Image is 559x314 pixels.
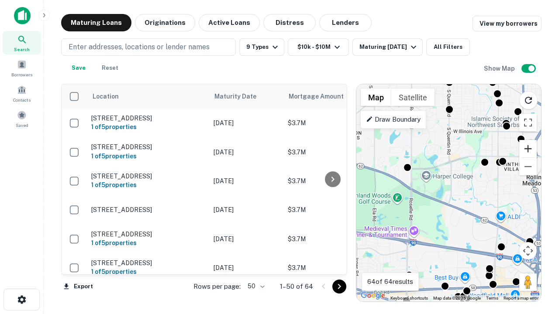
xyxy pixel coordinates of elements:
button: $10k - $10M [288,38,349,56]
button: Distress [263,14,316,31]
iframe: Chat Widget [515,244,559,286]
p: [DATE] [214,263,279,273]
span: Saved [16,122,28,129]
h6: 1 of 5 properties [91,122,205,132]
p: 64 of 64 results [367,276,413,287]
p: $3.7M [288,118,375,128]
img: capitalize-icon.png [14,7,31,24]
h6: 1 of 5 properties [91,180,205,190]
p: [STREET_ADDRESS] [91,114,205,122]
p: [STREET_ADDRESS] [91,143,205,151]
button: Map camera controls [519,242,537,259]
a: Terms (opens in new tab) [486,296,498,300]
span: Mortgage Amount [289,91,355,102]
th: Mortgage Amount [283,84,380,109]
p: $3.7M [288,147,375,157]
p: Draw Boundary [366,114,421,125]
button: Toggle fullscreen view [519,114,537,131]
p: [STREET_ADDRESS] [91,230,205,238]
p: $3.7M [288,234,375,244]
button: Maturing Loans [61,14,131,31]
div: Maturing [DATE] [359,42,419,52]
button: Maturing [DATE] [352,38,423,56]
span: Search [14,46,30,53]
a: Open this area in Google Maps (opens a new window) [359,290,387,301]
button: Lenders [319,14,372,31]
p: [DATE] [214,205,279,215]
button: Keyboard shortcuts [390,295,428,301]
button: Originations [135,14,195,31]
img: Google [359,290,387,301]
p: [DATE] [214,118,279,128]
button: Show street map [361,89,391,106]
span: Location [92,91,119,102]
button: Zoom out [519,158,537,175]
p: [STREET_ADDRESS] [91,259,205,267]
a: Contacts [3,82,41,105]
a: Search [3,31,41,55]
p: $3.7M [288,263,375,273]
p: [DATE] [214,176,279,186]
p: [DATE] [214,147,279,157]
div: 0 0 [356,84,541,301]
button: All Filters [426,38,470,56]
button: Show satellite imagery [391,89,435,106]
th: Maturity Date [209,84,283,109]
span: Maturity Date [214,91,268,102]
a: Report a map error [504,296,538,300]
h6: 1 of 5 properties [91,151,205,161]
h6: 1 of 5 properties [91,238,205,248]
p: [STREET_ADDRESS] [91,206,205,214]
p: Rows per page: [193,281,241,292]
button: Reset [96,59,124,77]
span: Contacts [13,96,31,103]
button: Reload search area [519,91,538,109]
p: $3.7M [288,176,375,186]
p: [STREET_ADDRESS] [91,172,205,180]
a: Saved [3,107,41,130]
p: Enter addresses, locations or lender names [69,42,210,52]
button: Zoom in [519,140,537,157]
p: 1–50 of 64 [280,281,313,292]
button: Save your search to get updates of matches that match your search criteria. [65,59,93,77]
button: Export [61,280,95,293]
button: 9 Types [239,38,284,56]
p: [DATE] [214,234,279,244]
button: Go to next page [332,280,346,294]
h6: 1 of 5 properties [91,267,205,276]
div: 50 [244,280,266,293]
th: Location [87,84,209,109]
p: $3.7M [288,205,375,215]
h6: Show Map [484,64,516,73]
span: Map data ©2025 Google [433,296,481,300]
button: Active Loans [199,14,260,31]
a: View my borrowers [473,16,542,31]
button: Enter addresses, locations or lender names [61,38,236,56]
span: Borrowers [11,71,32,78]
a: Borrowers [3,56,41,80]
